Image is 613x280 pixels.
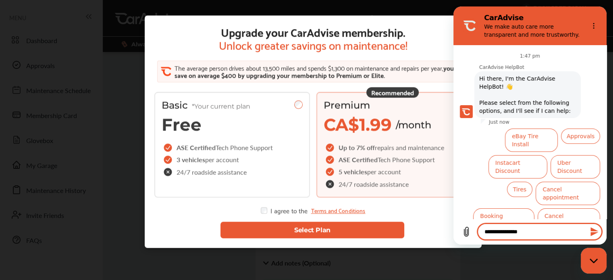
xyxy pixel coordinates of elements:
span: Premium [324,100,370,111]
span: you can save on average $400 by upgrading your membership to Premium or Elite. [174,62,465,81]
span: Tech Phone Support [378,155,435,164]
img: check-cross-icon.c68f34ea.svg [326,180,335,189]
span: Basic [162,100,250,111]
button: Select Plan [220,222,404,239]
iframe: Button to launch messaging window, conversation in progress [581,248,607,274]
span: *Your current plan [192,103,250,110]
img: checkIcon.6d469ec1.svg [326,156,335,164]
span: The average person drives about 13,500 miles and spends $1,300 on maintenance and repairs per year, [174,62,443,73]
img: checkIcon.6d469ec1.svg [326,168,335,176]
div: I agree to the [261,207,365,214]
span: 24/7 roadside assistance [177,169,247,175]
span: 3 vehicles [177,155,205,164]
span: ASE Certified [339,155,378,164]
span: ASE Certified [177,143,216,152]
span: Unlock greater savings on maintenance! [219,38,407,51]
div: Recommended [366,87,419,98]
img: check-cross-icon.c68f34ea.svg [164,168,173,176]
span: per account [205,155,239,164]
img: checkIcon.6d469ec1.svg [326,144,335,152]
img: CA_CheckIcon.cf4f08d4.svg [160,66,171,77]
img: checkIcon.6d469ec1.svg [164,156,173,164]
span: Upgrade your CarAdvise membership. [219,25,407,38]
iframe: Messaging window [453,6,607,245]
span: 24/7 roadside assistance [339,181,409,187]
span: per account [367,167,401,176]
a: Terms and Conditions [311,207,365,214]
span: /month [396,119,431,131]
span: CA$1.99 [324,114,392,135]
span: Up to 7% off [339,143,375,152]
span: repairs and maintenance [375,143,444,152]
span: Free [162,114,202,135]
span: 5 vehicles [339,167,367,176]
img: checkIcon.6d469ec1.svg [164,144,173,152]
span: Tech Phone Support [216,143,273,152]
